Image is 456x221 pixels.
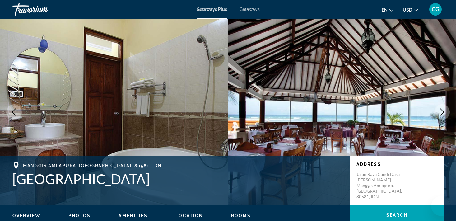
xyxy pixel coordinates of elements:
[431,196,451,216] iframe: Button to launch messaging window
[119,213,147,219] button: Amenities
[119,213,147,218] span: Amenities
[427,3,444,16] button: User Menu
[175,213,203,219] button: Location
[231,213,251,219] button: Rooms
[432,6,440,12] span: CG
[68,213,91,219] button: Photos
[240,7,260,12] a: Getaways
[68,213,91,218] span: Photos
[6,104,22,120] button: Previous image
[403,7,412,12] span: USD
[382,7,388,12] span: en
[12,1,75,17] a: Travorium
[23,163,162,168] span: Manggis Amlapura, [GEOGRAPHIC_DATA], 80581, IDN
[382,5,393,14] button: Change language
[12,213,40,218] span: Overview
[12,213,40,219] button: Overview
[175,213,203,218] span: Location
[356,172,406,200] p: Jalan Raya Candi Dasa [PERSON_NAME] Manggis Amlapura, [GEOGRAPHIC_DATA], 80581, IDN
[231,213,251,218] span: Rooms
[356,162,437,167] p: Address
[197,7,227,12] a: Getaways Plus
[12,171,344,187] h1: [GEOGRAPHIC_DATA]
[434,104,450,120] button: Next image
[403,5,418,14] button: Change currency
[386,213,407,218] span: Search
